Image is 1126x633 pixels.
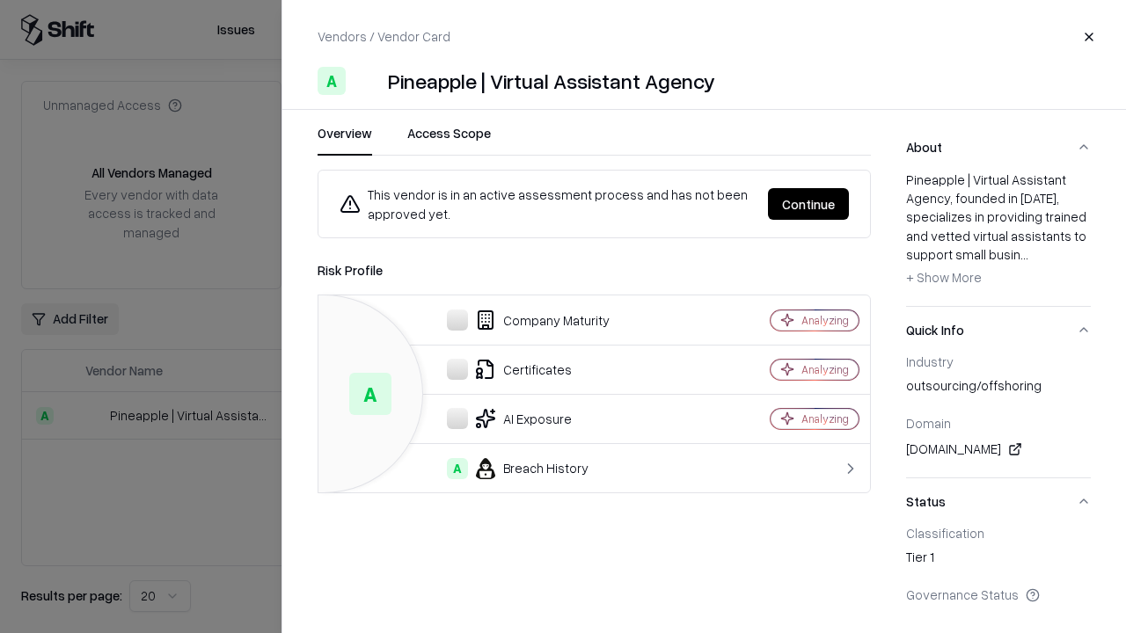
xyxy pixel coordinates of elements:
div: About [906,171,1091,306]
div: [DOMAIN_NAME] [906,439,1091,460]
img: Pineapple | Virtual Assistant Agency [353,67,381,95]
div: Analyzing [801,362,849,377]
div: Pineapple | Virtual Assistant Agency, founded in [DATE], specializes in providing trained and vet... [906,171,1091,292]
div: Tier 1 [906,548,1091,572]
div: A [349,373,391,415]
div: Analyzing [801,411,849,426]
span: + Show More [906,269,982,285]
div: Certificates [333,359,709,380]
button: + Show More [906,264,982,292]
div: Classification [906,525,1091,541]
p: Vendors / Vendor Card [318,27,450,46]
div: Risk Profile [318,259,871,280]
button: Access Scope [407,124,491,156]
div: AI Exposure [333,408,709,429]
div: Quick Info [906,353,1091,477]
button: Continue [768,188,849,220]
button: Quick Info [906,307,1091,353]
div: This vendor is in an active assessment process and has not been approved yet. [340,185,754,223]
div: Pineapple | Virtual Assistant Agency [388,67,715,95]
div: Company Maturity [333,309,709,331]
div: Domain [906,415,1091,431]
div: Breach History [333,458,709,479]
div: Governance Status [906,586,1091,602]
button: Status [906,478,1091,525]
div: Industry [906,353,1091,369]
span: ... [1020,246,1028,262]
div: Analyzing [801,313,849,328]
button: About [906,124,1091,171]
div: A [318,67,346,95]
button: Overview [318,124,372,156]
div: A [447,458,468,479]
div: outsourcing/offshoring [906,376,1091,401]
